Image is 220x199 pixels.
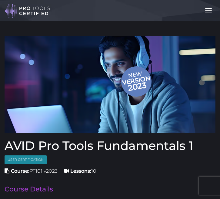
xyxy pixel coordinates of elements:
[64,168,96,174] span: 10
[11,168,29,174] strong: Course:
[5,4,50,18] img: Pro Tools Certified Logo
[5,36,215,133] a: Newversion 2023
[5,36,215,133] img: Pro tools certified Fundamentals 1 Course cover
[5,155,47,164] span: User Certification
[121,76,151,84] span: version
[121,70,153,94] span: New
[70,168,91,174] strong: Lessons:
[5,139,215,152] h1: AVID Pro Tools Fundamentals 1
[5,186,215,193] h2: Course Details
[5,168,58,174] span: PT101 v2023
[122,79,153,94] span: 2023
